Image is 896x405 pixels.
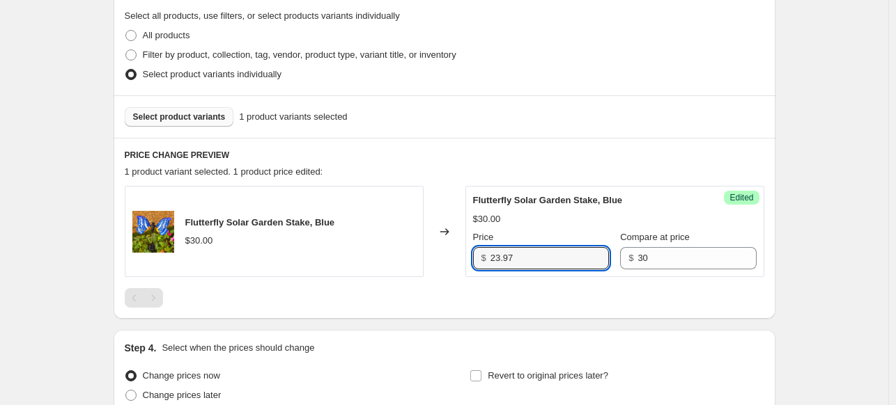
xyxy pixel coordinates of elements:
span: Price [473,232,494,242]
img: 3909_c20dcf00-b421-4c24-911a-6d1969481bd8_80x.jpg [132,211,174,253]
span: Select product variants individually [143,69,281,79]
button: Select product variants [125,107,234,127]
div: $30.00 [185,234,213,248]
h6: PRICE CHANGE PREVIEW [125,150,764,161]
div: $30.00 [473,212,501,226]
span: 1 product variant selected. 1 product price edited: [125,166,323,177]
span: Flutterfly Solar Garden Stake, Blue [473,195,623,205]
span: Filter by product, collection, tag, vendor, product type, variant title, or inventory [143,49,456,60]
span: Select all products, use filters, or select products variants individually [125,10,400,21]
span: Revert to original prices later? [488,370,608,381]
span: Edited [729,192,753,203]
span: All products [143,30,190,40]
span: Change prices now [143,370,220,381]
span: 1 product variants selected [239,110,347,124]
nav: Pagination [125,288,163,308]
span: Flutterfly Solar Garden Stake, Blue [185,217,335,228]
span: Select product variants [133,111,226,122]
span: Compare at price [620,232,690,242]
span: $ [628,253,633,263]
p: Select when the prices should change [162,341,314,355]
span: Change prices later [143,390,222,400]
span: $ [481,253,486,263]
h2: Step 4. [125,341,157,355]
